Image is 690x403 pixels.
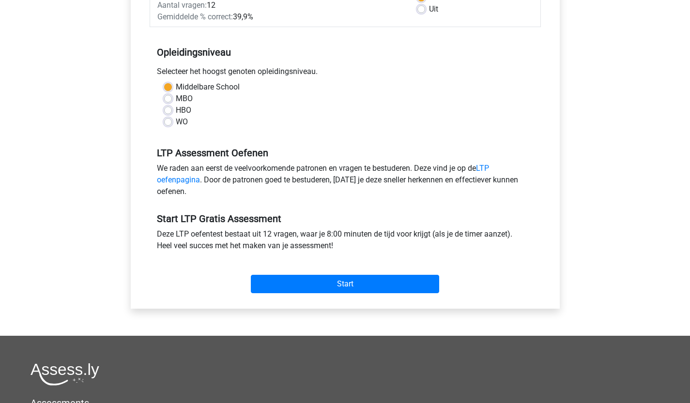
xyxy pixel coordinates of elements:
div: 39,9% [150,11,410,23]
input: Start [251,275,439,293]
span: Aantal vragen: [157,0,207,10]
label: Middelbare School [176,81,240,93]
div: We raden aan eerst de veelvoorkomende patronen en vragen te bestuderen. Deze vind je op de . Door... [150,163,541,201]
span: Gemiddelde % correct: [157,12,233,21]
label: MBO [176,93,193,104]
h5: Start LTP Gratis Assessment [157,213,534,224]
h5: LTP Assessment Oefenen [157,147,534,159]
h5: Opleidingsniveau [157,43,534,62]
label: WO [176,116,188,128]
div: Deze LTP oefentest bestaat uit 12 vragen, waar je 8:00 minuten de tijd voor krijgt (als je de tim... [150,228,541,255]
img: Assessly logo [31,363,99,386]
label: HBO [176,104,191,116]
div: Selecteer het hoogst genoten opleidingsniveau. [150,66,541,81]
label: Uit [429,3,438,15]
